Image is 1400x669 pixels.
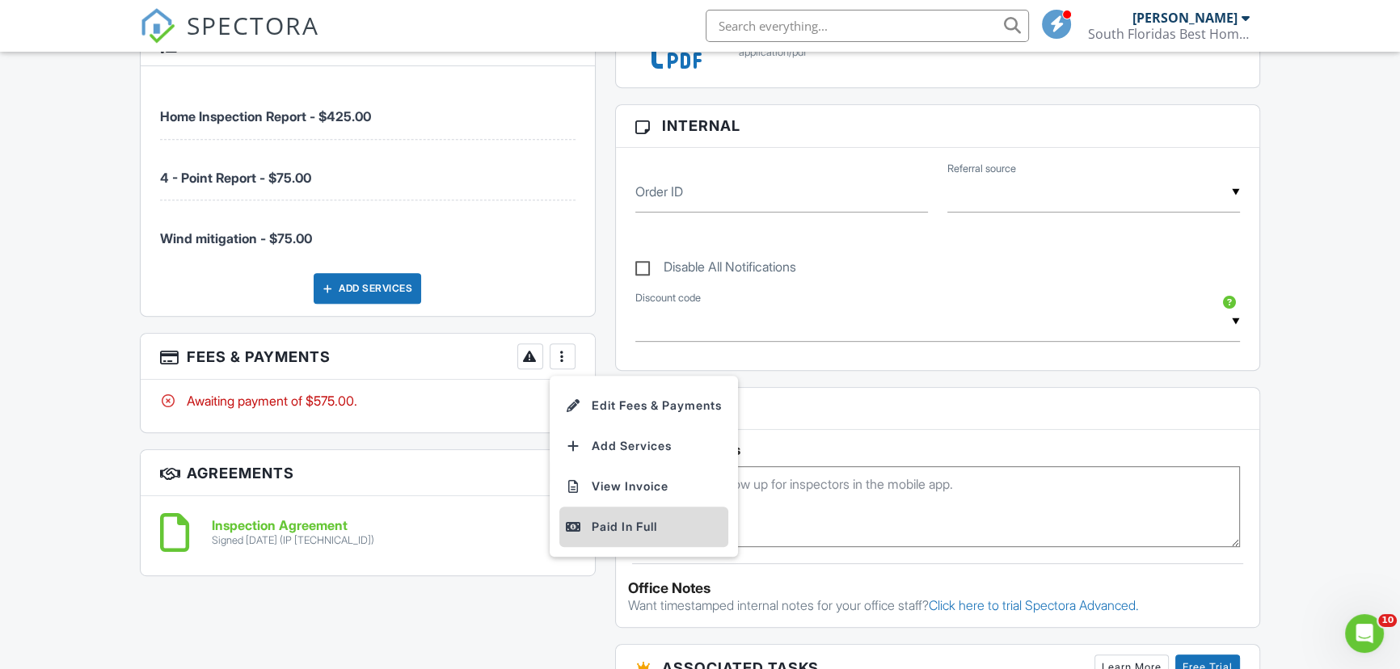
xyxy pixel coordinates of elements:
[635,291,701,305] label: Discount code
[314,273,421,304] div: Add Services
[212,534,374,547] div: Signed [DATE] (IP [TECHNICAL_ID])
[1345,614,1384,653] iframe: Intercom live chat
[160,78,575,139] li: Service: Home Inspection Report
[628,596,1247,614] p: Want timestamped internal notes for your office staff?
[187,8,319,42] span: SPECTORA
[1378,614,1397,627] span: 10
[929,597,1139,613] a: Click here to trial Spectora Advanced.
[1088,26,1250,42] div: South Floridas Best Home Inspection
[141,450,594,496] h3: Agreements
[160,108,371,124] span: Home Inspection Report - $425.00
[739,46,1240,59] div: application/pdf
[947,162,1016,176] label: Referral source
[160,200,575,260] li: Manual fee: Wind mitigation
[160,140,575,200] li: Service: 4 - Point Report
[160,392,575,410] div: Awaiting payment of $575.00.
[160,170,311,186] span: 4 - Point Report - $75.00
[616,105,1259,147] h3: Internal
[212,519,374,533] h6: Inspection Agreement
[140,8,175,44] img: The Best Home Inspection Software - Spectora
[140,22,319,56] a: SPECTORA
[635,183,683,200] label: Order ID
[160,230,312,246] span: Wind mitigation - $75.00
[212,519,374,547] a: Inspection Agreement Signed [DATE] (IP [TECHNICAL_ID])
[616,388,1259,430] h3: Notes
[706,10,1029,42] input: Search everything...
[141,334,594,380] h3: Fees & Payments
[635,442,1240,458] h5: Inspector Notes
[635,259,796,280] label: Disable All Notifications
[628,580,1247,596] div: Office Notes
[1132,10,1238,26] div: [PERSON_NAME]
